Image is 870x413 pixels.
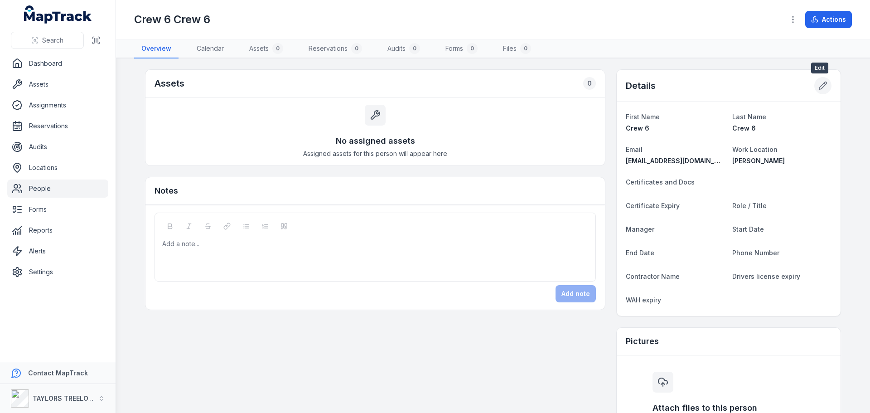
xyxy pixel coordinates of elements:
[7,75,108,93] a: Assets
[380,39,427,58] a: Audits0
[42,36,63,45] span: Search
[626,178,695,186] span: Certificates and Docs
[626,296,661,304] span: WAH expiry
[520,43,531,54] div: 0
[134,12,210,27] h1: Crew 6 Crew 6
[7,180,108,198] a: People
[732,146,778,153] span: Work Location
[301,39,369,58] a: Reservations0
[626,113,660,121] span: First Name
[7,54,108,73] a: Dashboard
[7,138,108,156] a: Audits
[732,202,767,209] span: Role / Title
[626,202,680,209] span: Certificate Expiry
[155,77,184,90] h2: Assets
[28,369,88,377] strong: Contact MapTrack
[336,135,415,147] h3: No assigned assets
[7,200,108,219] a: Forms
[303,149,447,158] span: Assigned assets for this person will appear here
[732,249,779,257] span: Phone Number
[7,242,108,260] a: Alerts
[189,39,231,58] a: Calendar
[134,39,179,58] a: Overview
[7,159,108,177] a: Locations
[732,157,785,165] span: [PERSON_NAME]
[272,43,283,54] div: 0
[24,5,92,24] a: MapTrack
[7,263,108,281] a: Settings
[11,32,84,49] button: Search
[626,249,654,257] span: End Date
[732,124,756,132] span: Crew 6
[626,79,656,92] h2: Details
[583,77,596,90] div: 0
[626,146,643,153] span: Email
[626,335,659,348] h3: Pictures
[7,221,108,239] a: Reports
[732,113,766,121] span: Last Name
[351,43,362,54] div: 0
[7,96,108,114] a: Assignments
[155,185,178,197] h3: Notes
[33,394,108,402] strong: TAYLORS TREELOPPING
[438,39,485,58] a: Forms0
[496,39,538,58] a: Files0
[626,124,649,132] span: Crew 6
[626,225,654,233] span: Manager
[7,117,108,135] a: Reservations
[626,272,680,280] span: Contractor Name
[732,225,764,233] span: Start Date
[409,43,420,54] div: 0
[805,11,852,28] button: Actions
[811,63,828,73] span: Edit
[242,39,290,58] a: Assets0
[467,43,478,54] div: 0
[732,272,800,280] span: Drivers license expiry
[626,157,735,165] span: [EMAIL_ADDRESS][DOMAIN_NAME]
